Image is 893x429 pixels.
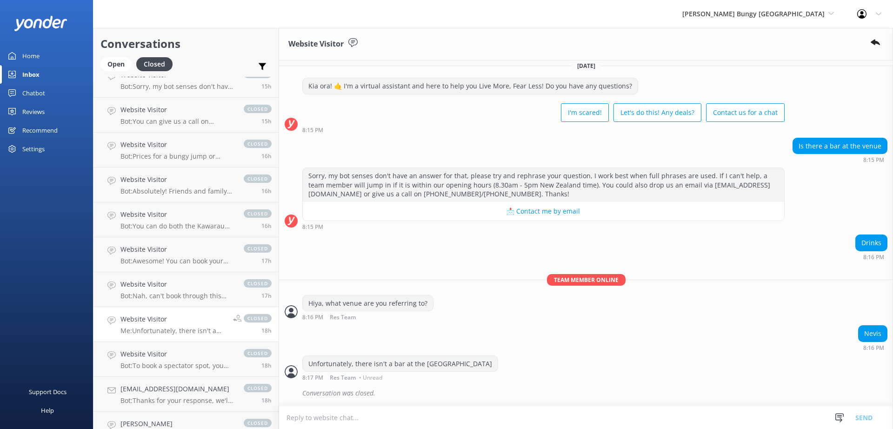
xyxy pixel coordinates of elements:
a: Website VisitorMe:Unfortunately, there isn't a bar at the [GEOGRAPHIC_DATA]closed18h [93,307,279,342]
strong: 8:16 PM [863,255,884,260]
button: Contact us for a chat [706,103,785,122]
div: Closed [136,57,173,71]
span: Sep 11 2025 01:34pm (UTC +12:00) Pacific/Auckland [261,396,272,404]
div: Settings [22,140,45,158]
p: Bot: Thanks for your response, we'll get back to you as soon as we can during opening hours. [120,396,234,405]
a: Website VisitorBot:Nah, can't book through this chat. But you can hit us up on the chat between 8... [93,272,279,307]
span: closed [244,314,272,322]
div: Hiya, what venue are you referring to? [303,295,433,311]
div: Sep 11 2025 02:17pm (UTC +12:00) Pacific/Auckland [302,374,498,381]
h4: Website Visitor [120,349,234,359]
p: Bot: Nah, can't book through this chat. But you can hit us up on the chat between 8:30am - 5pm NZ... [120,292,234,300]
span: Sep 11 2025 03:13pm (UTC +12:00) Pacific/Auckland [261,257,272,265]
span: closed [244,419,272,427]
strong: 8:16 PM [863,345,884,351]
div: Recommend [22,121,58,140]
span: [DATE] [572,62,601,70]
a: Website VisitorBot:You can do both the Kawarau Bungy and Nevis Swing [DATE], or spread them out o... [93,202,279,237]
strong: 8:15 PM [302,127,323,133]
p: Bot: Prices for a bungy jump or swing vary depending on the location and thrill you choose. For t... [120,152,234,161]
span: Sep 11 2025 03:03pm (UTC +12:00) Pacific/Auckland [261,292,272,300]
a: Website VisitorBot:Prices for a bungy jump or swing vary depending on the location and thrill you... [93,133,279,168]
span: closed [244,384,272,392]
h2: Conversations [100,35,272,53]
div: Support Docs [29,382,67,401]
div: Sep 11 2025 02:15pm (UTC +12:00) Pacific/Auckland [302,223,785,230]
span: closed [244,244,272,253]
button: I'm scared! [561,103,609,122]
h4: Website Visitor [120,244,234,255]
span: Res Team [330,315,356,321]
a: Website VisitorBot:To book a spectator spot, you can select it in the "add-ons" section during bo... [93,342,279,377]
p: Bot: To book a spectator spot, you can select it in the "add-ons" section during booking. If it's... [120,362,234,370]
div: Unfortunately, there isn't a bar at the [GEOGRAPHIC_DATA] [303,356,498,372]
div: Inbox [22,65,40,84]
div: 2025-09-11T02:31:23.174 [285,385,887,401]
h3: Website Visitor [288,38,344,50]
a: Website VisitorBot:Awesome! You can book your adrenaline fix online at [DOMAIN_NAME]. Get ready t... [93,237,279,272]
div: Sep 11 2025 02:15pm (UTC +12:00) Pacific/Auckland [302,127,785,133]
p: Bot: You can give us a call on [PHONE_NUMBER] or [PHONE_NUMBER] to chat with a crew member. Our o... [120,117,234,126]
span: • Unread [359,375,382,381]
div: Reviews [22,102,45,121]
p: Bot: Sorry, my bot senses don't have an answer for that, please try and rephrase your question, I... [120,82,234,91]
a: Closed [136,59,177,69]
span: closed [244,349,272,357]
span: closed [244,279,272,288]
a: Website VisitorBot:You can give us a call on [PHONE_NUMBER] or [PHONE_NUMBER] to chat with a crew... [93,98,279,133]
div: Sorry, my bot senses don't have an answer for that, please try and rephrase your question, I work... [303,168,784,202]
p: Bot: Absolutely! Friends and family can come and watch you jump. At [GEOGRAPHIC_DATA] and [GEOGRA... [120,187,234,195]
a: Website VisitorBot:Absolutely! Friends and family can come and watch you jump. At [GEOGRAPHIC_DAT... [93,168,279,202]
strong: 8:15 PM [302,224,323,230]
h4: Website Visitor [120,279,234,289]
div: Sep 11 2025 02:16pm (UTC +12:00) Pacific/Auckland [855,254,887,260]
a: Website VisitorBot:Sorry, my bot senses don't have an answer for that, please try and rephrase yo... [93,63,279,98]
div: Drinks [856,235,887,251]
button: Let's do this! Any deals? [613,103,701,122]
p: Bot: Awesome! You can book your adrenaline fix online at [DOMAIN_NAME]. Get ready to leap into th... [120,257,234,265]
span: Team member online [547,274,626,286]
h4: Website Visitor [120,174,234,185]
span: [PERSON_NAME] Bungy [GEOGRAPHIC_DATA] [682,9,825,18]
span: closed [244,140,272,148]
span: closed [244,105,272,113]
span: Sep 11 2025 03:49pm (UTC +12:00) Pacific/Auckland [261,222,272,230]
div: Sep 11 2025 02:16pm (UTC +12:00) Pacific/Auckland [858,344,887,351]
div: Conversation was closed. [302,385,887,401]
span: closed [244,174,272,183]
a: Open [100,59,136,69]
button: 📩 Contact me by email [303,202,784,221]
div: Is there a bar at the venue [793,138,887,154]
span: Sep 11 2025 04:15pm (UTC +12:00) Pacific/Auckland [261,187,272,195]
span: Sep 11 2025 02:00pm (UTC +12:00) Pacific/Auckland [261,362,272,369]
h4: Website Visitor [120,140,234,150]
strong: 8:17 PM [302,375,323,381]
h4: [PERSON_NAME] [120,419,234,429]
p: Bot: You can do both the Kawarau Bungy and Nevis Swing [DATE], or spread them out over 30 days. I... [120,222,234,230]
div: Sep 11 2025 02:15pm (UTC +12:00) Pacific/Auckland [793,156,887,163]
h4: Website Visitor [120,209,234,220]
span: Sep 11 2025 04:48pm (UTC +12:00) Pacific/Auckland [261,82,272,90]
div: Nevis [859,326,887,342]
img: yonder-white-logo.png [14,16,67,31]
div: Kia ora! 🤙 I'm a virtual assistant and here to help you Live More, Fear Less! Do you have any que... [303,78,638,94]
h4: Website Visitor [120,314,226,324]
strong: 8:16 PM [302,315,323,321]
div: Home [22,47,40,65]
span: Sep 11 2025 04:31pm (UTC +12:00) Pacific/Auckland [261,117,272,125]
div: Chatbot [22,84,45,102]
span: Sep 11 2025 02:17pm (UTC +12:00) Pacific/Auckland [261,327,272,335]
span: closed [244,209,272,218]
strong: 8:15 PM [863,157,884,163]
div: Sep 11 2025 02:16pm (UTC +12:00) Pacific/Auckland [302,314,433,321]
h4: [EMAIL_ADDRESS][DOMAIN_NAME] [120,384,234,394]
p: Me: Unfortunately, there isn't a bar at the [GEOGRAPHIC_DATA] [120,327,226,335]
span: Res Team [330,375,356,381]
div: Help [41,401,54,420]
div: Open [100,57,132,71]
span: Sep 11 2025 04:21pm (UTC +12:00) Pacific/Auckland [261,152,272,160]
h4: Website Visitor [120,105,234,115]
a: [EMAIL_ADDRESS][DOMAIN_NAME]Bot:Thanks for your response, we'll get back to you as soon as we can... [93,377,279,412]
